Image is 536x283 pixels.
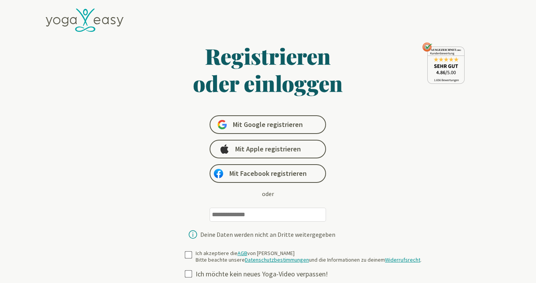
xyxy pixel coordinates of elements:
a: Mit Google registrieren [210,115,326,134]
span: Mit Google registrieren [233,120,303,129]
img: ausgezeichnet_seal.png [422,42,465,84]
span: Mit Apple registrieren [235,144,301,154]
div: Ich möchte kein neues Yoga-Video verpassen! [196,270,428,279]
h1: Registrieren oder einloggen [118,42,418,97]
a: AGB [238,250,247,257]
div: Ich akzeptiere die von [PERSON_NAME] Bitte beachte unsere und die Informationen zu deinem . [196,250,422,264]
a: Mit Facebook registrieren [210,164,326,183]
div: Deine Daten werden nicht an Dritte weitergegeben [200,231,335,238]
a: Datenschutzbestimmungen [245,256,309,263]
a: Mit Apple registrieren [210,140,326,158]
span: Mit Facebook registrieren [229,169,307,178]
div: oder [262,189,274,198]
a: Widerrufsrecht [385,256,420,263]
